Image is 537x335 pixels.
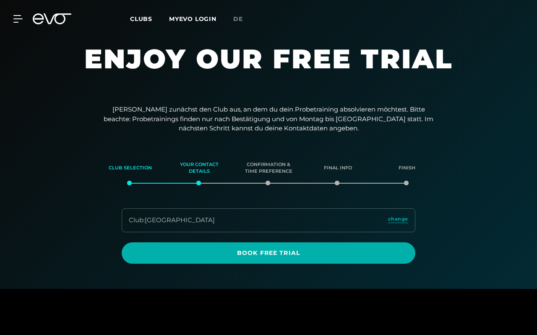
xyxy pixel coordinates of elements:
div: Confirmation & time preference [245,157,293,179]
a: change [388,216,408,225]
div: Final info [314,157,362,179]
span: Book Free Trial [132,249,405,257]
span: de [233,15,243,23]
a: de [233,14,253,24]
span: Clubs [130,15,152,23]
div: Club selection [106,157,154,179]
div: Finish [383,157,431,179]
h1: Enjoy our free trial [76,42,461,92]
div: Your contact details [175,157,224,179]
p: [PERSON_NAME] zunächst den Club aus, an dem du dein Probetraining absolvieren möchtest. Bitte bea... [101,105,436,133]
span: change [388,216,408,223]
a: MYEVO LOGIN [169,15,216,23]
a: Book Free Trial [122,242,415,264]
a: Clubs [130,15,169,23]
div: Club : [GEOGRAPHIC_DATA] [129,216,215,225]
